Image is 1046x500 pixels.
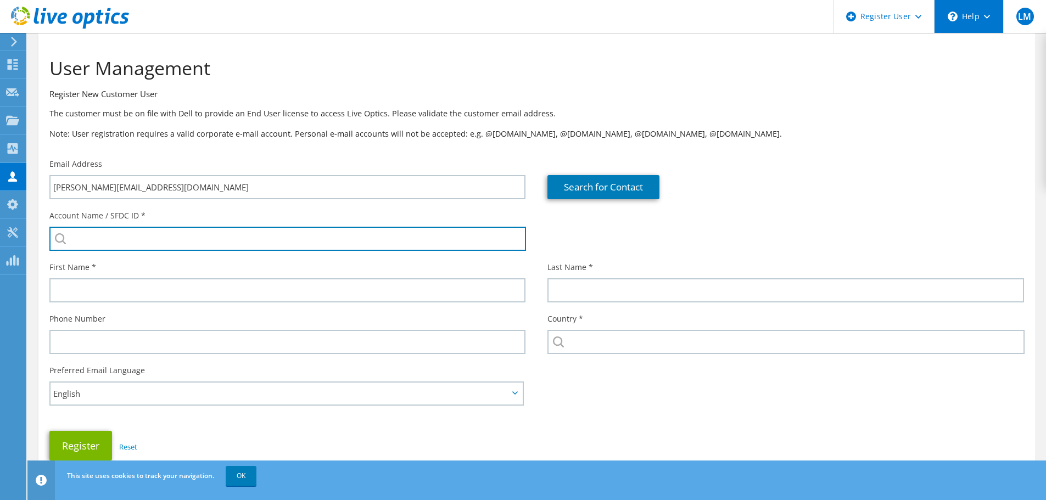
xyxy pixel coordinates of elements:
span: English [53,387,508,400]
button: Register [49,431,112,460]
p: Note: User registration requires a valid corporate e-mail account. Personal e-mail accounts will ... [49,128,1024,140]
label: Country * [547,313,583,324]
h1: User Management [49,57,1019,80]
a: OK [226,466,256,486]
label: First Name * [49,262,96,273]
span: LM [1016,8,1034,25]
a: Search for Contact [547,175,659,199]
label: Phone Number [49,313,105,324]
a: Reset [119,442,137,452]
p: The customer must be on file with Dell to provide an End User license to access Live Optics. Plea... [49,108,1024,120]
span: This site uses cookies to track your navigation. [67,471,214,480]
label: Email Address [49,159,102,170]
label: Account Name / SFDC ID * [49,210,146,221]
svg: \n [948,12,958,21]
label: Last Name * [547,262,593,273]
h3: Register New Customer User [49,88,1024,100]
label: Preferred Email Language [49,365,145,376]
